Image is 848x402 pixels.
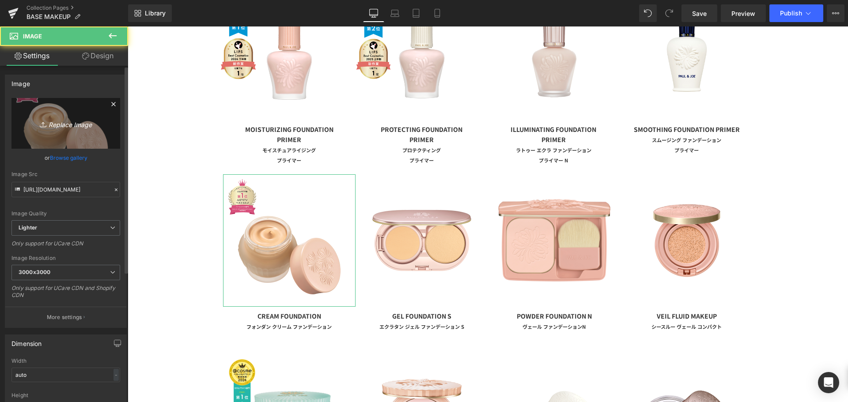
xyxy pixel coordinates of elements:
[26,4,128,11] a: Collection Pages
[506,98,612,107] font: SMOOTHING FOUNDATION PRIMER
[524,297,594,304] font: シースルー ヴェール コンパクト
[639,4,657,22] button: Undo
[660,4,678,22] button: Redo
[253,98,335,117] font: PROTECTING FOUNDATION PRIMER
[275,120,313,137] font: プロテクティング プライマー
[26,13,71,20] span: BASE MAKEUP
[11,368,120,382] input: auto
[145,9,166,17] span: Library
[11,182,120,197] input: Link
[119,285,204,304] span: CREAM FOUNDATION
[395,297,458,304] font: ヴェール ファンデーションN
[19,269,50,275] b: 3000x3000
[5,307,126,327] button: More settings
[11,285,120,304] div: Only support for UCare CDN and Shopify CDN
[11,358,120,364] div: Width
[389,285,464,304] span: POWDER FOUNDATION N
[19,224,37,231] b: Lighter
[114,369,119,381] div: -
[524,285,594,304] span: VEIL FLUID MAKEUP
[23,33,42,40] span: Image
[721,4,766,22] a: Preview
[252,297,337,304] font: エクラタン ジェル ファンデーション S
[405,4,427,22] a: Tablet
[50,150,87,165] a: Browse gallery
[731,9,755,18] span: Preview
[780,10,802,17] span: Publish
[11,153,120,162] div: or
[11,75,30,87] div: Image
[11,392,120,398] div: Height
[113,94,210,143] a: MOISTURIZING FOUNDATIONPRIMERモイスチュアライジングプライマー
[827,4,844,22] button: More
[377,280,477,310] a: POWDER FOUNDATION Nヴェール ファンデーションN
[117,98,206,117] font: MOISTURIZING FOUNDATION PRIMER
[11,210,120,217] div: Image Quality
[237,94,352,143] a: PROTECTING FOUNDATION PRIMERプロテクティングプライマー
[106,280,216,310] a: CREAM FOUNDATIONフォンダン クリーム ファンデーション
[11,335,42,347] div: Dimension
[818,372,839,393] div: Open Intercom Messenger
[511,280,606,310] a: VEIL FLUID MAKEUPシースルー ヴェール コンパクト
[769,4,823,22] button: Publish
[265,285,324,294] font: GEL FOUNDATION S
[692,9,707,18] span: Save
[383,98,469,138] span: ILLUMINATING FOUNDATION PRIMER
[384,4,405,22] a: Laptop
[239,280,349,310] a: GEL FOUNDATION Sエクラタン ジェル ファンデーション S
[369,94,483,143] a: ILLUMINATING FOUNDATION PRIMERラトゥー エクラ ファンデーションプライマー N
[30,118,101,129] i: Replace Image
[119,297,204,304] font: フォンダン クリーム ファンデーション
[363,4,384,22] a: Desktop
[11,255,120,261] div: Image Resolution
[47,313,82,321] p: More settings
[524,110,594,127] font: スムージング ファンデーション プライマー
[388,120,464,137] font: ラトゥー エクラ ファンデーション プライマー N
[502,94,617,133] a: SMOOTHING FOUNDATION PRIMERスムージング ファンデーションプライマー
[11,171,120,177] div: Image Src
[66,46,130,66] a: Design
[427,4,448,22] a: Mobile
[128,4,172,22] a: New Library
[11,240,120,253] div: Only support for UCare CDN
[135,120,188,137] font: モイスチュアライジング プライマー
